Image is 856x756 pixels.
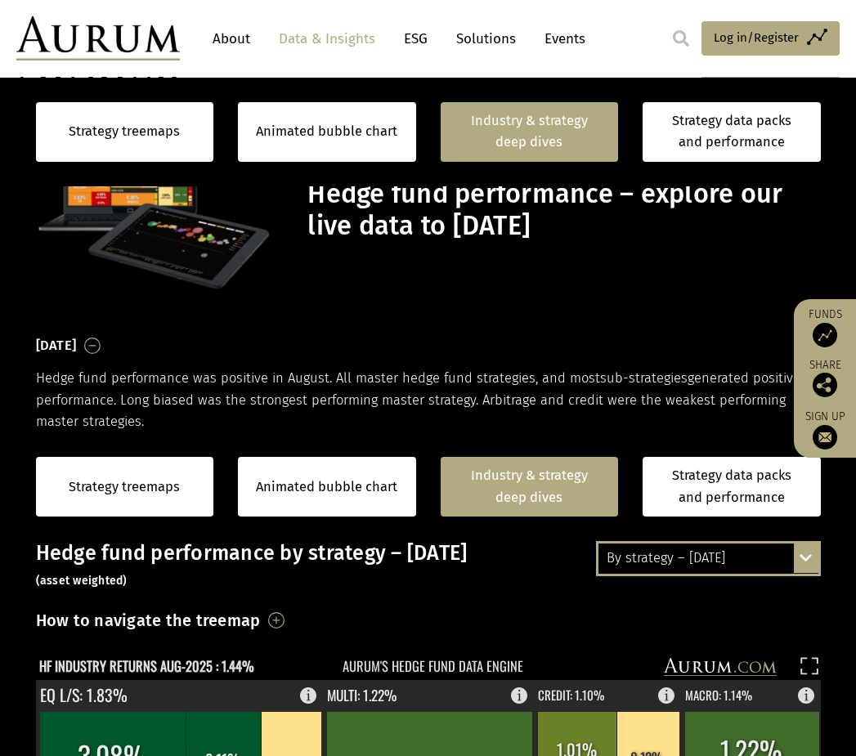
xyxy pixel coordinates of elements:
a: Solutions [448,24,524,54]
span: Log in/Register [714,28,799,47]
img: Aurum [16,16,180,60]
h3: How to navigate the treemap [36,606,261,634]
a: Animated bubble chart [256,121,397,142]
a: About [204,24,258,54]
a: Animated bubble chart [256,476,397,498]
a: Strategy data packs and performance [643,457,821,517]
span: sub-strategies [600,370,688,386]
small: (asset weighted) [36,574,128,588]
img: Access Funds [813,323,837,347]
h3: [DATE] [36,333,77,358]
a: ESG [396,24,436,54]
a: Strategy treemaps [69,121,180,142]
div: By strategy – [DATE] [598,544,818,573]
a: Funds [802,307,848,347]
a: Strategy data packs and performance [643,102,821,162]
p: Hedge fund performance was positive in August. All master hedge fund strategies, and most generat... [36,368,821,432]
a: Industry & strategy deep dives [441,102,619,162]
h3: Hedge fund performance by strategy – [DATE] [36,541,821,590]
a: Sign up [802,409,848,450]
h1: Hedge fund performance – explore our live data to [DATE] [307,178,816,242]
div: Share [802,360,848,397]
img: search.svg [673,30,689,47]
a: Industry & strategy deep dives [441,457,619,517]
a: Events [536,24,585,54]
a: Strategy treemaps [69,476,180,498]
img: Sign up to our newsletter [813,425,837,450]
a: Log in/Register [701,21,840,56]
a: Data & Insights [271,24,383,54]
img: Share this post [813,373,837,397]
